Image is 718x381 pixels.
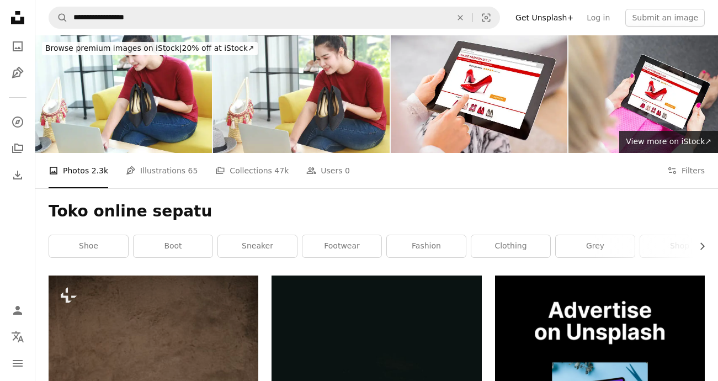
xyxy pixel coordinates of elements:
button: scroll list to the right [692,235,705,257]
a: Illustrations 65 [126,153,198,188]
a: Illustrations [7,62,29,84]
span: 65 [188,165,198,177]
a: Photos [7,35,29,57]
img: Beautiful Asian woman blogger recording on video Dslr Camera for selling shoes online shopping on... [35,35,212,153]
a: Collections 47k [215,153,289,188]
a: Browse premium images on iStock|20% off at iStock↗ [35,35,264,62]
button: Submit an image [625,9,705,27]
a: boot [134,235,212,257]
a: Log in [580,9,616,27]
button: Clear [448,7,472,28]
a: Get Unsplash+ [509,9,580,27]
button: Visual search [473,7,499,28]
a: fashion [387,235,466,257]
img: Woman using digital tablet to shop online [391,35,567,153]
button: Filters [667,153,705,188]
a: Collections [7,137,29,160]
a: sneaker [218,235,297,257]
a: footwear [302,235,381,257]
a: clothing [471,235,550,257]
a: shoe [49,235,128,257]
span: Browse premium images on iStock | [45,44,182,52]
h1: Toko online sepatu [49,202,705,221]
img: Beautiful Asian woman blogger recording on video Dslr Camera for selling shoes online shopping on... [213,35,390,153]
button: Menu [7,352,29,374]
a: grey [556,235,635,257]
span: 47k [274,165,289,177]
a: Log in / Sign up [7,299,29,321]
span: View more on iStock ↗ [626,137,711,146]
a: Download History [7,164,29,186]
a: Users 0 [306,153,350,188]
button: Language [7,326,29,348]
a: View more on iStock↗ [619,131,718,153]
span: 0 [345,165,350,177]
button: Search Unsplash [49,7,68,28]
a: Explore [7,111,29,133]
form: Find visuals sitewide [49,7,500,29]
div: 20% off at iStock ↗ [42,42,258,55]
